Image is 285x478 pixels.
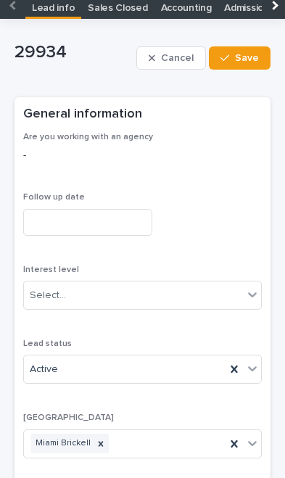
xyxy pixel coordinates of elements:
[23,265,79,274] span: Interest level
[136,46,206,70] button: Cancel
[15,42,131,63] p: 29934
[23,148,262,163] p: -
[23,133,153,141] span: Are you working with an agency
[23,193,85,202] span: Follow up date
[23,106,142,123] h2: General information
[31,434,93,453] div: Miami Brickell
[23,413,114,422] span: [GEOGRAPHIC_DATA]
[23,339,72,348] span: Lead status
[30,362,58,377] span: Active
[235,53,259,63] span: Save
[30,288,66,303] div: Select...
[209,46,270,70] button: Save
[161,53,194,63] span: Cancel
